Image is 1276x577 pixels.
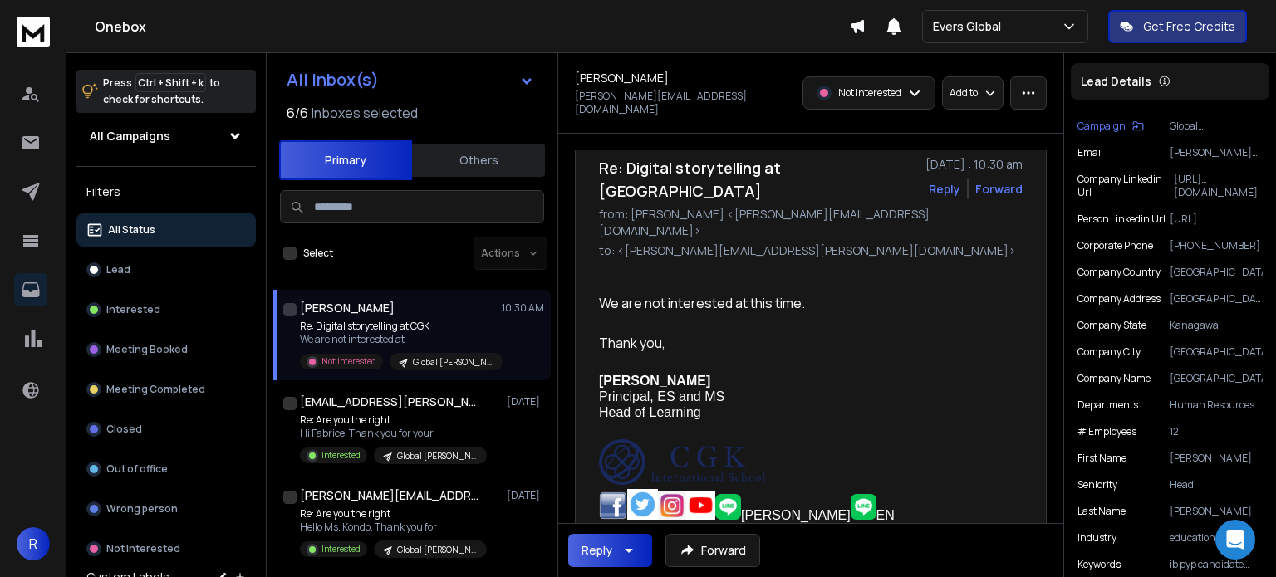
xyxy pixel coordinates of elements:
p: ib pyp candidate school, elementary school, international school, preschool, education, ib author... [1170,558,1263,571]
button: All Status [76,213,256,247]
h1: Onebox [95,17,849,37]
div: Forward [975,181,1023,198]
p: Global [PERSON_NAME]-[GEOGRAPHIC_DATA]-Safe [397,544,477,556]
button: Campaign [1077,120,1144,133]
button: Closed [76,413,256,446]
button: Out of office [76,452,256,486]
p: [PERSON_NAME][EMAIL_ADDRESS][DOMAIN_NAME] [575,90,793,116]
p: 10:30 AM [502,301,544,315]
p: Keywords [1077,558,1121,571]
p: Re: Are you the right [300,413,487,427]
div: Reply [582,542,612,559]
button: Reply [568,534,652,567]
button: Wrong person [76,492,256,526]
img: Pte7_zKxLcXE0lQ897A2qophAXiG_JtA91iqsQ6UMcxS9dppvrnyGSIw7q4fCB-KLIIVWwm8UcyGN89NEu83E9zeOgUyQiVZm... [686,491,715,520]
p: education management [1170,531,1263,545]
img: wMXl8L46faRHcQgLWBb-erXuuzfHZuLakcPiSBg6GhAv0cESu-rU57nsvD3CnPUJFVCsUbArJn7B5z1p_Pc7AQ3KksuGvzRt7... [599,491,627,520]
p: Meeting Completed [106,383,205,396]
h1: All Inbox(s) [287,71,379,88]
button: Get Free Credits [1108,10,1247,43]
p: First Name [1077,452,1126,465]
p: Company State [1077,319,1146,332]
p: Interested [106,303,160,316]
p: We are not interested at [300,333,499,346]
h3: Inboxes selected [312,103,418,123]
p: to: <[PERSON_NAME][EMAIL_ADDRESS][PERSON_NAME][DOMAIN_NAME]> [599,242,1023,259]
p: Human Resources [1170,399,1263,412]
button: R [17,527,50,560]
p: Add to [950,86,978,100]
p: [GEOGRAPHIC_DATA], [GEOGRAPHIC_DATA], [GEOGRAPHIC_DATA], 231-0006 [1170,292,1263,306]
p: Global [PERSON_NAME]-[GEOGRAPHIC_DATA]-Safe [397,450,477,462]
p: Person Linkedin Url [1077,213,1166,226]
button: Not Interested [76,532,256,565]
p: # Employees [1077,425,1136,438]
p: [PHONE_NUMBER] [1170,239,1263,252]
p: Re: Digital storytelling at CGK [300,320,499,333]
span: 6 / 6 [287,103,308,123]
p: Kanagawa [1170,319,1263,332]
b: [PERSON_NAME] [599,374,710,388]
img: nwnuuh_uH_S2ZpHhR6dAKmCz8ZW-i5Z7ASM8gdLn2ZMa824sgb7VzQe-CNsSsjUcbUiXzPL4vYmpn8KT08gA3z_ahgk7FpyHy... [715,494,741,520]
p: Meeting Booked [106,343,188,356]
div: Thank you, [599,333,1009,353]
p: Press to check for shortcuts. [103,75,220,108]
span: Ctrl + Shift + k [135,73,206,92]
button: Meeting Booked [76,333,256,366]
p: Company Address [1077,292,1161,306]
p: Lead Details [1081,73,1151,90]
p: [DATE] [507,395,544,408]
p: [DATE] : 10:30 am [925,156,1023,173]
button: Reply [929,181,960,198]
p: Global [PERSON_NAME]-[GEOGRAPHIC_DATA]-Safe [413,356,493,369]
p: Global [PERSON_NAME]-[GEOGRAPHIC_DATA]-Safe [1170,120,1263,133]
p: Lead [106,263,130,276]
span: Principal, ES and MS [599,389,724,403]
p: Company Linkedin Url [1077,173,1174,199]
img: NBZR9EBerIgKDJ3-i59Qgv5JzyZQIxX2rdKiuFLuTbdL4EJoqTXkhG9Cc3Hqj_tr6AxPMQw9tgwV2T5XY1FNjHEIaHL2EyBQL... [599,439,765,485]
p: industry [1077,531,1116,545]
h3: Filters [76,180,256,203]
h1: Re: Digital storytelling at [GEOGRAPHIC_DATA] [599,156,915,203]
p: Departments [1077,399,1138,412]
p: Hello Ms. Kondo, Thank you for [300,521,487,534]
p: Seniority [1077,478,1117,491]
p: [PERSON_NAME][EMAIL_ADDRESS][DOMAIN_NAME] [1170,146,1263,159]
span: Head of Learning [599,405,701,419]
p: Interested [321,449,361,462]
span: [PERSON_NAME] [741,508,851,522]
button: Primary [279,140,412,180]
p: Campaign [1077,120,1126,133]
p: [PERSON_NAME] [1170,505,1263,518]
p: Evers Global [933,18,1008,35]
p: Corporate Phone [1077,239,1153,252]
p: Get Free Credits [1143,18,1235,35]
img: logo [17,17,50,47]
p: Company City [1077,345,1141,359]
button: Meeting Completed [76,373,256,406]
img: mludnUlQl2E85WaC9YJHJvgaFSOMYYuP6oiUXvgcZEKgE7qKSAO5Ji4F2l_AkDILp07HvB9piraDGsXm6cAtlJCvvHwWFksE_... [658,491,686,520]
button: Lead [76,253,256,286]
h1: [PERSON_NAME] [575,70,669,86]
p: Head [1170,478,1263,491]
h1: All Campaigns [90,128,170,144]
div: Open Intercom Messenger [1215,520,1255,560]
span: EN [876,508,895,522]
p: Hi Fabrice, Thank you for your [300,427,487,440]
p: Company Country [1077,266,1161,279]
div: We are not interested at this time. [599,293,1009,313]
img: tz65QoK3IQVXkyUJZeOnN63SYVz2MEQWrkczVrlHOPVNLTCEjHOSYOarU-LaW_3eChSkrxyJCHsMQ_C5aC5TQAHFeJSamAvuo... [627,489,658,520]
p: Last Name [1077,505,1126,518]
p: [GEOGRAPHIC_DATA] [1170,266,1263,279]
label: Select [303,247,333,260]
p: Not Interested [838,86,901,100]
p: Out of office [106,462,168,476]
p: 12 [1170,425,1263,438]
button: Forward [665,534,760,567]
h1: [PERSON_NAME][EMAIL_ADDRESS][DOMAIN_NAME] [300,487,483,504]
button: Interested [76,293,256,326]
p: Re: Are you the right [300,507,487,521]
h1: [EMAIL_ADDRESS][PERSON_NAME][DOMAIN_NAME] [300,394,483,410]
